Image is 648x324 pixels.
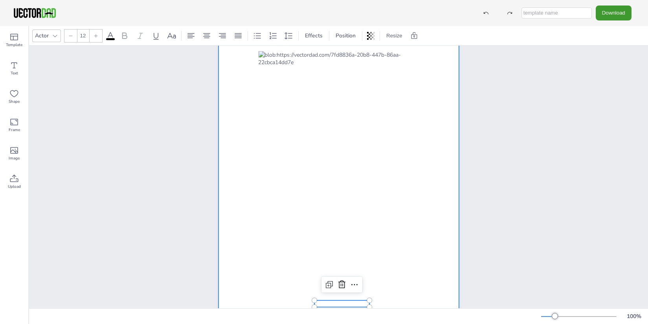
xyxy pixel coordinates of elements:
[13,7,57,19] img: VectorDad-1.png
[9,127,20,133] span: Frame
[334,32,357,39] span: Position
[521,7,592,19] input: template name
[383,30,406,42] button: Resize
[8,183,21,190] span: Upload
[11,70,18,76] span: Text
[9,155,20,161] span: Image
[33,30,50,41] div: Actor
[6,42,22,48] span: Template
[9,98,20,105] span: Shape
[596,6,631,20] button: Download
[624,313,643,320] div: 100 %
[303,32,324,39] span: Effects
